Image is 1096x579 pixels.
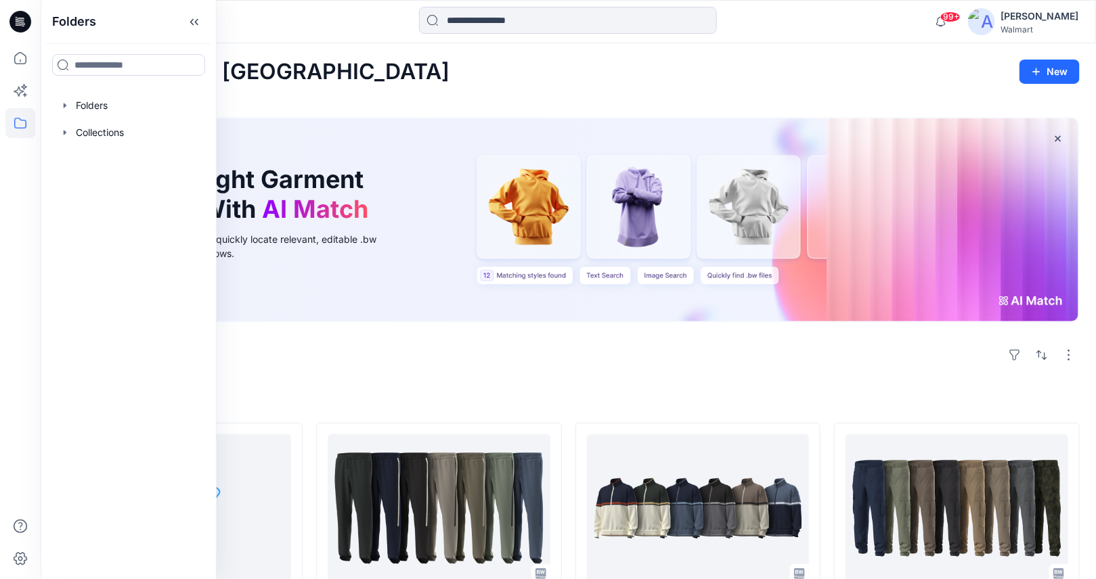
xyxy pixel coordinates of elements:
img: avatar [968,8,995,35]
span: 99+ [940,11,961,22]
h4: Styles [57,393,1080,409]
div: Use text or image search to quickly locate relevant, editable .bw files for faster design workflows. [91,232,395,260]
h2: Welcome back, [GEOGRAPHIC_DATA] [57,60,450,85]
h1: Find the Right Garment Instantly With [91,165,375,223]
div: [PERSON_NAME] [1001,8,1079,24]
div: Walmart [1001,24,1079,34]
button: New [1020,60,1080,84]
span: AI Match [262,194,368,224]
